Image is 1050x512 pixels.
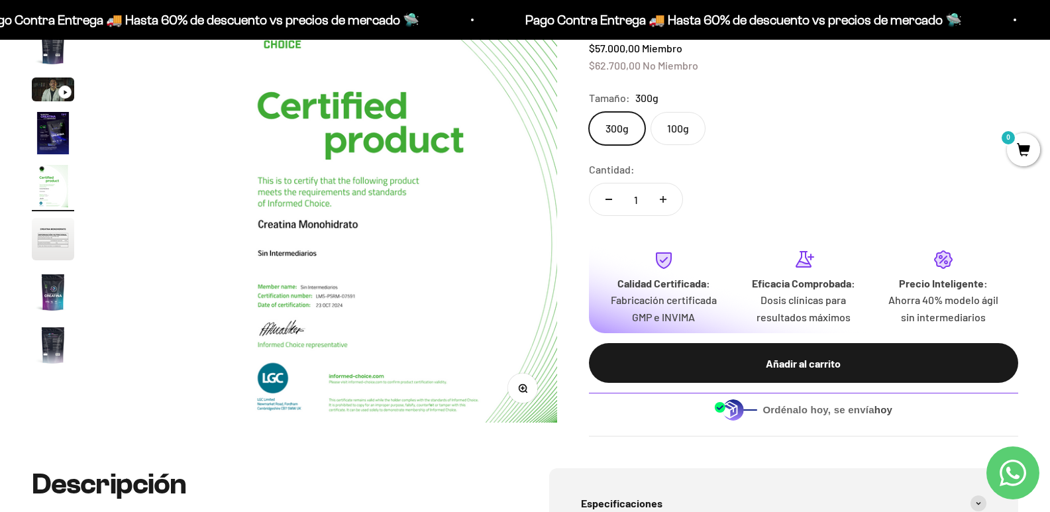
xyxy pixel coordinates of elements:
button: Ir al artículo 5 [32,165,74,211]
button: Ir al artículo 2 [32,25,74,71]
span: $57.000,00 [589,42,640,54]
img: Creatina Monohidrato [32,218,74,260]
button: Ir al artículo 7 [32,271,74,317]
mark: 0 [1000,130,1016,146]
button: Ir al artículo 8 [32,324,74,370]
label: Cantidad: [589,161,635,178]
span: Especificaciones [581,495,662,512]
p: Dosis clínicas para resultados máximos [744,291,863,325]
p: Fabricación certificada GMP e INVIMA [605,291,723,325]
p: Ahorra 40% modelo ágil sin intermediarios [884,291,1002,325]
div: La confirmación de la pureza de los ingredientes. [16,155,274,191]
strong: Eficacia Comprobada: [752,277,855,289]
h2: Descripción [32,468,501,500]
strong: Precio Inteligente: [899,277,988,289]
legend: Tamaño: [589,89,630,107]
img: Creatina Monohidrato [32,271,74,313]
span: Enviar [217,197,273,220]
button: Ir al artículo 3 [32,77,74,105]
img: Creatina Monohidrato [32,25,74,67]
span: $62.700,00 [589,59,641,72]
img: Creatina Monohidrato [32,165,74,207]
span: Miembro [642,42,682,54]
a: 0 [1007,144,1040,158]
img: Creatina Monohidrato [32,112,74,154]
span: Ordénalo hoy, se envía [762,403,892,417]
p: Pago Contra Entrega 🚚 Hasta 60% de descuento vs precios de mercado 🛸 [522,9,959,30]
div: Añadir al carrito [615,355,992,372]
img: Creatina Monohidrato [32,324,74,366]
p: ¿Qué te daría la seguridad final para añadir este producto a tu carrito? [16,21,274,52]
div: Un mensaje de garantía de satisfacción visible. [16,128,274,152]
span: 300g [635,89,658,107]
button: Ir al artículo 6 [32,218,74,264]
div: Un aval de expertos o estudios clínicos en la página. [16,63,274,99]
button: Reducir cantidad [590,183,628,215]
img: Despacho sin intermediarios [714,399,757,421]
span: No Miembro [643,59,698,72]
strong: Calidad Certificada: [617,277,710,289]
button: Enviar [215,197,274,220]
button: Ir al artículo 4 [32,112,74,158]
div: Más detalles sobre la fecha exacta de entrega. [16,102,274,125]
b: hoy [874,404,892,415]
button: Añadir al carrito [589,343,1018,383]
button: Aumentar cantidad [644,183,682,215]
